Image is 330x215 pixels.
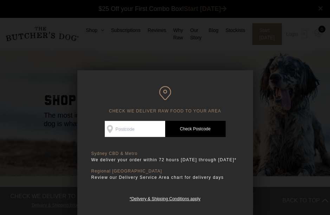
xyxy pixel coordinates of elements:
p: We deliver your order within 72 hours [DATE] through [DATE]* [91,156,239,163]
input: Postcode [105,121,165,137]
p: Sydney CBD & Metro [91,151,239,156]
a: *Delivery & Shipping Conditions apply [130,195,200,201]
p: Review our Delivery Service Area chart for delivery days [91,174,239,181]
a: Check Postcode [165,121,226,137]
p: Regional [GEOGRAPHIC_DATA] [91,169,239,174]
h6: CHECK WE DELIVER RAW FOOD TO YOUR AREA [91,86,239,114]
